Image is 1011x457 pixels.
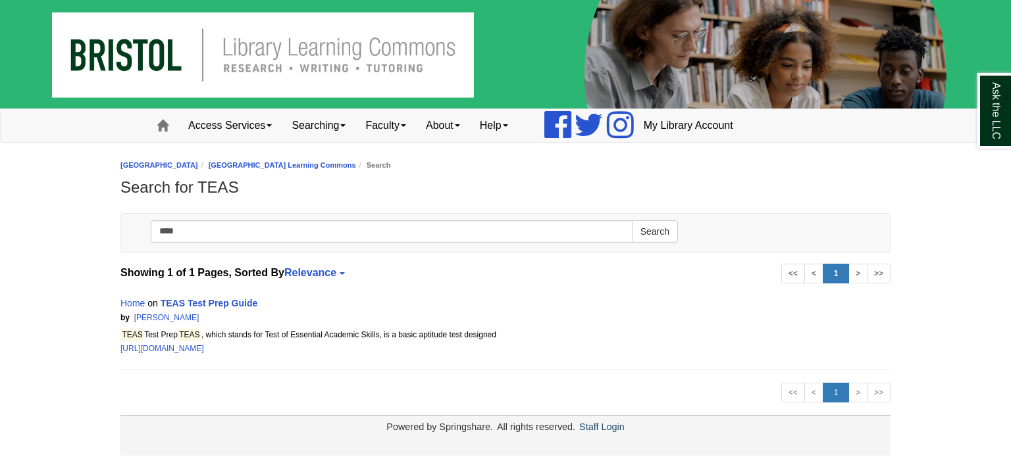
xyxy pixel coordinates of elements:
a: << [781,264,805,283]
a: [GEOGRAPHIC_DATA] Learning Commons [209,161,356,169]
span: 34.09 [201,313,282,322]
a: Home [120,298,145,308]
a: << [781,383,805,402]
a: 1 [823,264,849,283]
a: About [416,109,470,142]
ul: Search Pagination [781,383,891,402]
button: Search [632,220,678,243]
a: Staff Login [579,421,625,432]
span: by [120,313,130,322]
li: Search [356,159,391,172]
strong: Showing 1 of 1 Pages, Sorted By [120,264,891,282]
a: > [848,383,868,402]
a: [GEOGRAPHIC_DATA] [120,161,198,169]
a: Help [470,109,518,142]
nav: breadcrumb [120,159,891,172]
ul: Search Pagination [781,264,891,283]
a: > [848,264,868,283]
mark: TEAS [120,329,144,341]
mark: TEAS [178,329,201,341]
div: Test Prep , which stands for Test of Essential Academic Skills, is a basic aptitude test designed [120,328,891,342]
div: All rights reserved. [495,421,577,432]
a: Faculty [355,109,416,142]
a: TEAS Test Prep Guide [161,298,258,308]
a: >> [867,264,891,283]
a: My Library Account [634,109,743,142]
a: 1 [823,383,849,402]
a: [URL][DOMAIN_NAME] [120,344,204,353]
a: < [804,383,823,402]
a: Access Services [178,109,282,142]
a: Relevance [284,267,343,278]
h1: Search for TEAS [120,178,891,197]
a: < [804,264,823,283]
a: Searching [282,109,355,142]
div: Powered by Springshare. [384,421,495,432]
a: >> [867,383,891,402]
a: [PERSON_NAME] [134,313,199,322]
span: | [201,313,210,322]
span: on [147,298,158,308]
span: Search Score [212,313,263,322]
